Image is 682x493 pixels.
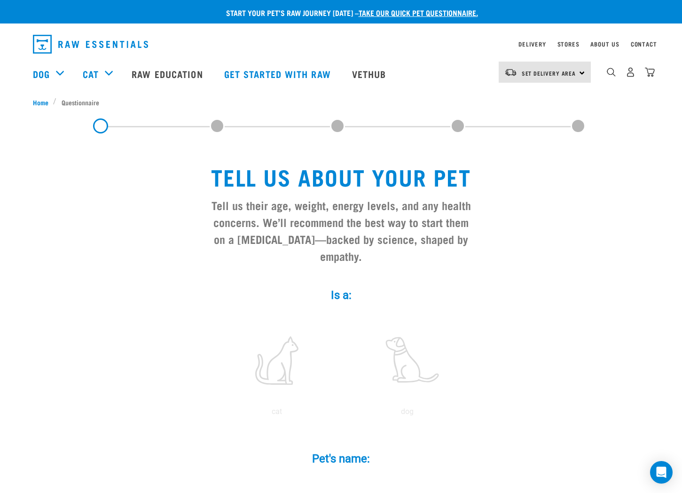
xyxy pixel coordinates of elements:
a: Vethub [343,55,398,93]
a: Get started with Raw [215,55,343,93]
span: Set Delivery Area [522,71,576,75]
a: Stores [557,42,580,46]
a: Delivery [518,42,546,46]
p: dog [344,406,471,417]
img: van-moving.png [504,68,517,77]
a: Dog [33,67,50,81]
a: take our quick pet questionnaire. [359,10,478,15]
img: home-icon-1@2x.png [607,68,616,77]
label: Pet's name: [200,450,482,467]
a: Home [33,97,54,107]
a: Contact [631,42,657,46]
a: About Us [590,42,619,46]
img: user.png [626,67,635,77]
span: Home [33,97,48,107]
img: Raw Essentials Logo [33,35,148,54]
nav: dropdown navigation [25,31,657,57]
img: home-icon@2x.png [645,67,655,77]
h1: Tell us about your pet [208,164,475,189]
a: Raw Education [122,55,214,93]
p: cat [213,406,340,417]
a: Cat [83,67,99,81]
nav: breadcrumbs [33,97,650,107]
label: Is a: [200,287,482,304]
div: Open Intercom Messenger [650,461,673,484]
h3: Tell us their age, weight, energy levels, and any health concerns. We’ll recommend the best way t... [208,196,475,264]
